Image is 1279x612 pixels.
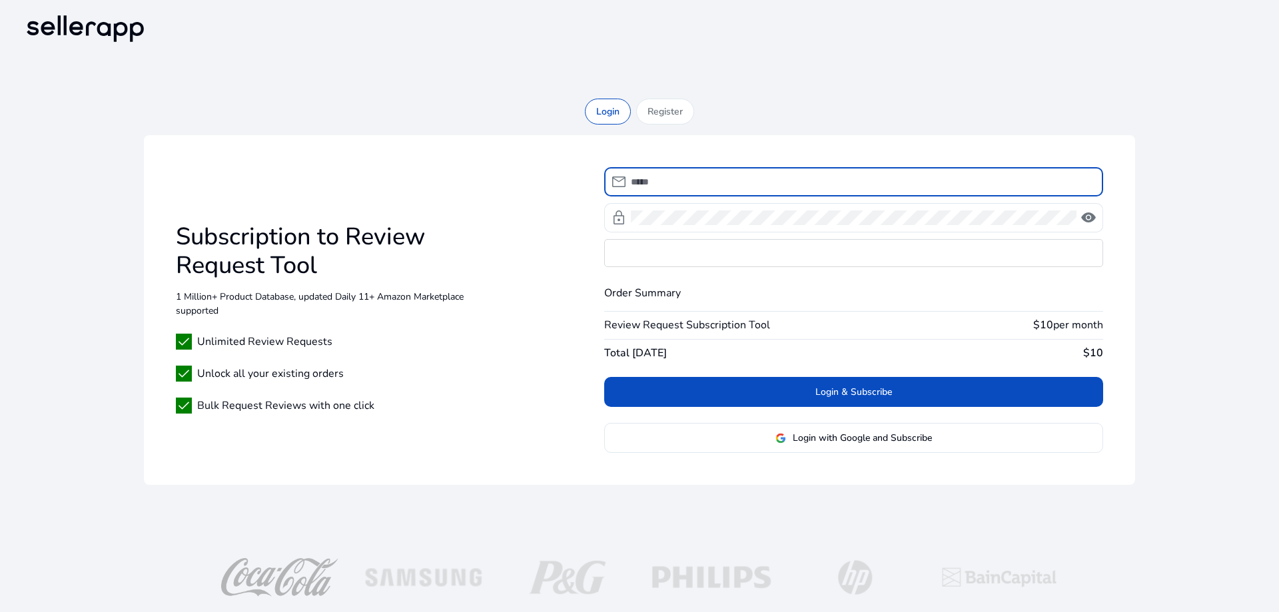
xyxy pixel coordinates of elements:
iframe: Secure card payment input frame [605,240,1102,266]
img: coca-cola-logo.png [216,558,344,597]
h4: Order Summary [604,287,1103,300]
span: Review Request Subscription Tool [604,317,770,333]
img: sellerapp-logo [21,11,149,47]
img: p-g-logo-white.png [504,558,632,597]
p: Login [596,105,620,119]
span: check [176,366,192,382]
span: per month [1053,318,1103,332]
button: Login & Subscribe [604,377,1103,407]
img: baincapitalTopLogo.png [935,558,1063,597]
span: Unlimited Review Requests [197,334,332,350]
span: Login with Google and Subscribe [793,431,932,445]
span: Unlock all your existing orders [197,366,344,382]
span: lock [611,210,627,226]
span: Login & Subscribe [815,385,892,399]
span: check [176,398,192,414]
span: Bulk Request Reviews with one click [197,398,374,414]
span: visibility [1080,210,1096,226]
p: 1 Million+ Product Database, updated Daily 11+ Amazon Marketplace supported [176,290,508,318]
b: $10 [1033,318,1053,332]
b: $10 [1083,346,1103,360]
span: Total [DATE] [604,345,667,361]
span: check [176,334,192,350]
button: Login with Google and Subscribe [604,423,1103,453]
img: Samsung-logo-white.png [360,558,488,597]
span: mail [611,174,627,190]
h1: Subscription to Review Request Tool [176,222,508,280]
img: google-logo.svg [775,433,786,444]
img: philips-logo-white.png [647,558,775,597]
img: hp-logo-white.png [791,558,919,597]
p: Register [647,105,683,119]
